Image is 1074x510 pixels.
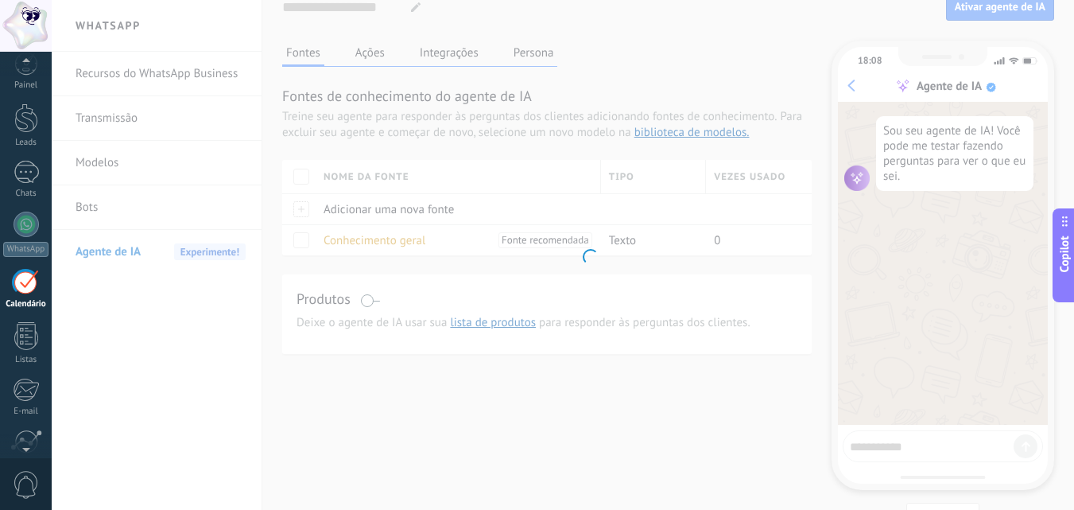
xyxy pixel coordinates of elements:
div: WhatsApp [3,242,48,257]
span: Copilot [1057,236,1072,272]
div: Chats [3,189,49,199]
div: Calendário [3,299,49,310]
div: E-mail [3,407,49,417]
div: Leads [3,138,49,148]
div: Listas [3,355,49,365]
div: Painel [3,80,49,91]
